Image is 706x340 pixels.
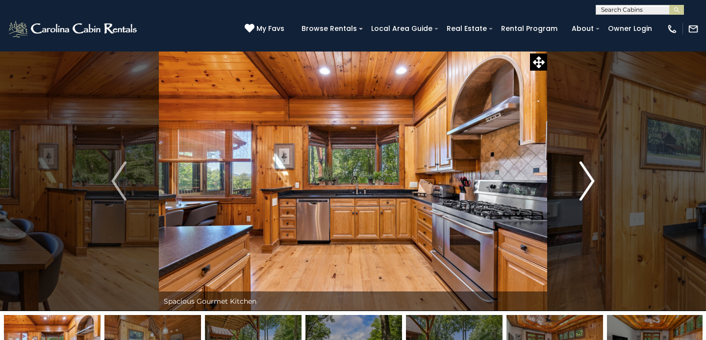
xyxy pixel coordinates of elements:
img: phone-regular-white.png [667,24,678,34]
img: arrow [111,161,126,201]
a: Browse Rentals [297,21,362,36]
a: Owner Login [603,21,657,36]
img: arrow [580,161,594,201]
a: Local Area Guide [366,21,437,36]
div: Spacious Gourmet Kitchen [159,291,547,311]
button: Previous [79,51,159,311]
a: Real Estate [442,21,492,36]
span: My Favs [256,24,284,34]
a: About [567,21,599,36]
img: mail-regular-white.png [688,24,699,34]
button: Next [547,51,627,311]
img: White-1-2.png [7,19,140,39]
a: Rental Program [496,21,562,36]
a: My Favs [245,24,287,34]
